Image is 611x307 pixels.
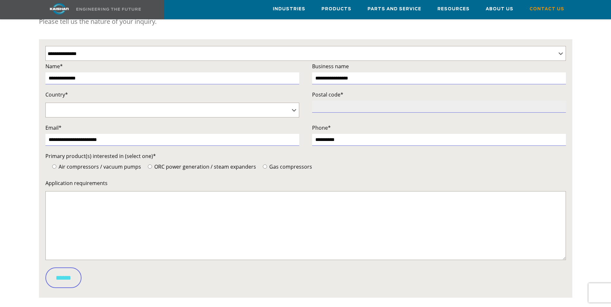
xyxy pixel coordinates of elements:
label: Postal code* [312,90,566,99]
label: Country* [45,90,299,99]
span: ORC power generation / steam expanders [153,163,256,170]
label: Business name [312,62,566,71]
input: ORC power generation / steam expanders [148,164,152,169]
form: Contact form [45,62,566,293]
span: Industries [273,5,305,13]
a: Industries [273,0,305,18]
a: Resources [437,0,470,18]
a: About Us [486,0,513,18]
label: Email* [45,123,299,132]
span: About Us [486,5,513,13]
input: Gas compressors [263,164,267,169]
label: Phone* [312,123,566,132]
span: Products [321,5,351,13]
label: Name* [45,62,299,71]
a: Contact Us [530,0,564,18]
p: Please tell us the nature of your inquiry. [39,15,572,28]
span: Gas compressors [268,163,312,170]
span: Parts and Service [368,5,421,13]
img: Engineering the future [76,8,141,11]
span: Contact Us [530,5,564,13]
span: Air compressors / vacuum pumps [57,163,141,170]
a: Parts and Service [368,0,421,18]
a: Products [321,0,351,18]
label: Application requirements [45,179,566,188]
input: Air compressors / vacuum pumps [52,164,56,169]
img: kaishan logo [35,3,83,14]
span: Resources [437,5,470,13]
